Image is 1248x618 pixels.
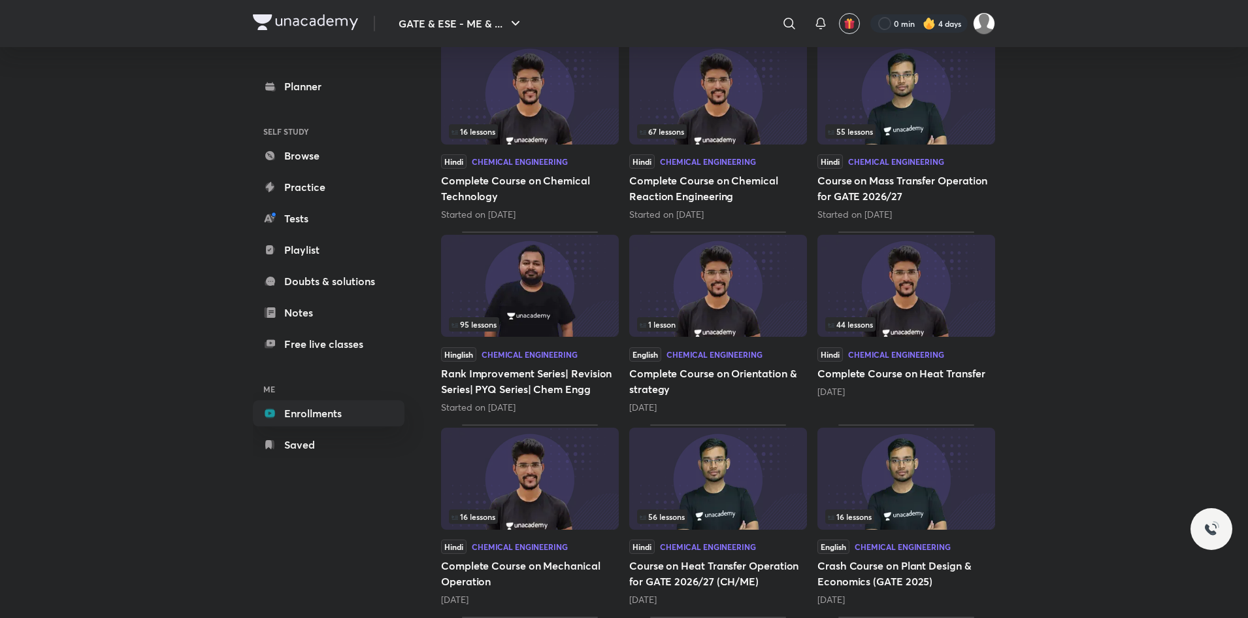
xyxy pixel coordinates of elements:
[660,543,756,551] div: Chemical Engineering
[640,320,676,328] span: 1 lesson
[640,128,684,135] span: 67 lessons
[637,317,799,332] div: infosection
[253,120,404,143] h6: SELF STUDY
[441,428,619,530] img: Thumbnail
[629,235,807,337] img: Thumbnail
[441,154,467,169] span: Hindi
[253,432,404,458] a: Saved
[449,124,611,139] div: left
[825,124,987,139] div: left
[817,385,995,398] div: 1 month ago
[848,158,944,165] div: Chemical Engineering
[253,14,358,30] img: Company Logo
[441,366,619,397] h5: Rank Improvement Series| Revision Series| PYQ Series| Chem Engg
[825,317,987,332] div: infosection
[817,208,995,221] div: Started on Jul 24
[482,351,578,358] div: Chemical Engineering
[629,173,807,204] h5: Complete Course on Chemical Reaction Engineering
[449,124,611,139] div: infocontainer
[449,509,611,524] div: left
[253,378,404,400] h6: ME
[637,124,799,139] div: infocontainer
[637,317,799,332] div: left
[629,154,655,169] span: Hindi
[449,509,611,524] div: infocontainer
[629,232,807,413] div: Complete Course on Orientation & strategy
[449,317,611,332] div: infosection
[629,208,807,221] div: Started on Aug 29
[441,540,467,554] span: Hindi
[391,10,531,37] button: GATE & ESE - ME & ...
[629,558,807,589] h5: Course on Heat Transfer Operation for GATE 2026/27 (CH/ME)
[817,424,995,606] div: Crash Course on Plant Design & Economics (GATE 2025)
[817,154,843,169] span: Hindi
[441,401,619,414] div: Started on Nov 20
[825,124,987,139] div: infosection
[825,509,987,524] div: infocontainer
[973,12,995,35] img: Prakhar Mishra
[629,39,807,221] div: Complete Course on Chemical Reaction Engineering
[253,205,404,232] a: Tests
[817,593,995,606] div: 10 months ago
[452,513,495,521] span: 16 lessons
[817,558,995,589] h5: Crash Course on Plant Design & Economics (GATE 2025)
[253,174,404,200] a: Practice
[441,235,619,337] img: Thumbnail
[452,320,497,328] span: 95 lessons
[844,18,855,29] img: avatar
[449,509,611,524] div: infosection
[629,428,807,530] img: Thumbnail
[441,558,619,589] h5: Complete Course on Mechanical Operation
[441,232,619,413] div: Rank Improvement Series| Revision Series| PYQ Series| Chem Engg
[637,124,799,139] div: left
[629,540,655,554] span: Hindi
[441,39,619,221] div: Complete Course on Chemical Technology
[629,366,807,397] h5: Complete Course on Orientation & strategy
[817,43,995,145] img: Thumbnail
[825,317,987,332] div: infocontainer
[828,128,873,135] span: 55 lessons
[637,509,799,524] div: infosection
[817,173,995,204] h5: Course on Mass Transfer Operation for GATE 2026/27
[253,268,404,294] a: Doubts & solutions
[253,237,404,263] a: Playlist
[817,235,995,337] img: Thumbnail
[817,232,995,413] div: Complete Course on Heat Transfer
[253,73,404,99] a: Planner
[855,543,951,551] div: Chemical Engineering
[817,39,995,221] div: Course on Mass Transfer Operation for GATE 2026/27
[923,17,936,30] img: streak
[441,43,619,145] img: Thumbnail
[637,509,799,524] div: infocontainer
[817,428,995,530] img: Thumbnail
[253,400,404,426] a: Enrollments
[253,14,358,33] a: Company Logo
[828,513,872,521] span: 16 lessons
[441,173,619,204] h5: Complete Course on Chemical Technology
[629,347,661,362] span: English
[828,320,873,328] span: 44 lessons
[629,424,807,606] div: Course on Heat Transfer Operation for GATE 2026/27 (CH/ME)
[441,593,619,606] div: 3 months ago
[629,43,807,145] img: Thumbnail
[825,509,987,524] div: infosection
[441,424,619,606] div: Complete Course on Mechanical Operation
[817,366,995,381] h5: Complete Course on Heat Transfer
[441,347,476,362] span: Hinglish
[253,143,404,169] a: Browse
[452,128,495,135] span: 16 lessons
[637,124,799,139] div: infosection
[817,540,849,554] span: English
[472,158,568,165] div: Chemical Engineering
[253,331,404,357] a: Free live classes
[253,300,404,326] a: Notes
[449,317,611,332] div: left
[825,317,987,332] div: left
[449,317,611,332] div: infocontainer
[640,513,685,521] span: 56 lessons
[472,543,568,551] div: Chemical Engineering
[629,593,807,606] div: 6 months ago
[637,509,799,524] div: left
[637,317,799,332] div: infocontainer
[825,124,987,139] div: infocontainer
